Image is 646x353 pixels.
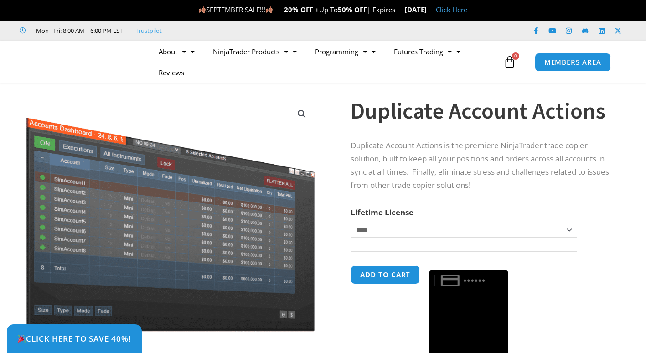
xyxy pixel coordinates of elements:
nav: Menu [150,41,501,83]
img: 🍂 [266,6,273,13]
p: Duplicate Account Actions is the premiere NinjaTrader trade copier solution, built to keep all yo... [351,139,617,192]
button: Add to cart [351,265,420,284]
a: MEMBERS AREA [535,53,611,72]
a: Click Here [436,5,467,14]
strong: [DATE] [405,5,427,14]
a: 0 [490,49,530,75]
strong: 50% OFF [338,5,367,14]
span: Click Here to save 40%! [17,335,131,343]
label: Lifetime License [351,207,413,218]
a: Clear options [351,242,365,249]
text: •••••• [464,275,487,286]
span: Mon - Fri: 8:00 AM – 6:00 PM EST [34,25,123,36]
strong: 20% OFF + [284,5,319,14]
h1: Duplicate Account Actions [351,95,617,127]
img: LogoAI | Affordable Indicators – NinjaTrader [28,46,126,78]
img: Screenshot 2024-08-26 15414455555 [24,99,317,332]
img: 🍂 [199,6,206,13]
span: SEPTEMBER SALE!!! Up To | Expires [198,5,405,14]
a: NinjaTrader Products [204,41,306,62]
span: 0 [512,52,519,60]
span: MEMBERS AREA [544,59,601,66]
a: Programming [306,41,385,62]
a: About [150,41,204,62]
a: 🎉Click Here to save 40%! [7,324,142,353]
a: View full-screen image gallery [294,106,310,122]
img: ⌛ [396,6,403,13]
a: Futures Trading [385,41,470,62]
img: 🎉 [18,335,26,343]
a: Reviews [150,62,193,83]
iframe: Secure payment input frame [428,264,510,265]
a: Trustpilot [135,25,162,36]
